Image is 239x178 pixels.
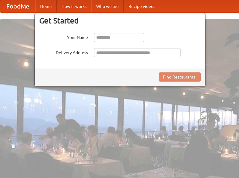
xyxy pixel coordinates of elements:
[159,72,201,82] button: Find Restaurants!
[39,16,201,25] h3: Get Started
[35,0,57,12] a: Home
[0,0,35,12] a: FoodMe
[124,0,160,12] a: Recipe videos
[91,0,124,12] a: Who we are
[39,33,88,40] label: Your Name
[57,0,91,12] a: How it works
[39,48,88,56] label: Delivery Address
